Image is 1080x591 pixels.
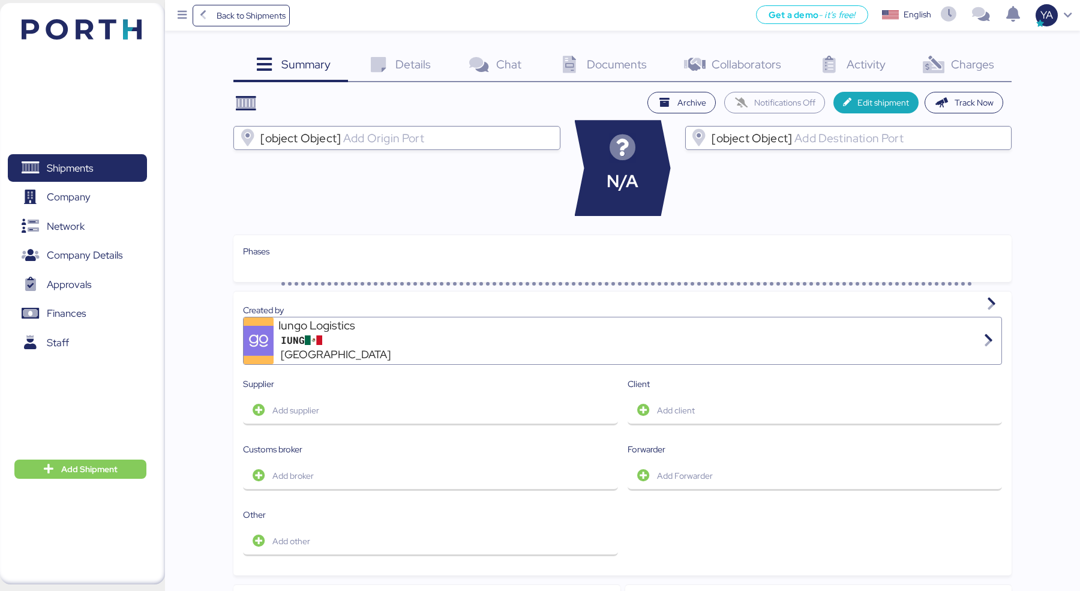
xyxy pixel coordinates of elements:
button: Add client [628,395,1002,425]
a: Network [8,212,147,240]
a: Staff [8,329,147,356]
span: YA [1040,7,1053,23]
span: Company [47,188,91,206]
span: Add other [272,534,310,548]
span: Company Details [47,247,122,264]
a: Company [8,184,147,211]
span: Network [47,218,85,235]
span: Add broker [272,469,314,483]
span: Add supplier [272,403,319,418]
span: Edit shipment [857,95,909,110]
button: Add Forwarder [628,461,1002,491]
span: Details [395,56,431,72]
input: [object Object] [792,131,1006,145]
span: Shipments [47,160,93,177]
a: Company Details [8,242,147,269]
span: Activity [847,56,886,72]
a: Back to Shipments [193,5,290,26]
span: Add client [657,403,695,418]
a: Shipments [8,154,147,182]
span: Add Shipment [61,462,118,476]
span: N/A [607,169,638,194]
span: Documents [587,56,647,72]
button: Add Shipment [14,460,146,479]
a: Approvals [8,271,147,298]
span: Add Forwarder [657,469,713,483]
button: Add supplier [243,395,617,425]
span: Approvals [47,276,91,293]
span: Finances [47,305,86,322]
div: Iungo Logistics [278,317,422,334]
span: [GEOGRAPHIC_DATA] [281,346,391,362]
div: English [904,8,931,21]
button: Edit shipment [833,92,919,113]
span: Back to Shipments [217,8,286,23]
span: [object Object] [712,133,792,143]
div: Created by [243,304,1001,317]
input: [object Object] [341,131,554,145]
span: Charges [951,56,994,72]
button: Add broker [243,461,617,491]
button: Add other [243,526,617,556]
button: Track Now [925,92,1003,113]
button: Menu [172,5,193,26]
span: Collaborators [712,56,781,72]
span: Chat [496,56,521,72]
span: Archive [677,95,706,110]
span: Staff [47,334,69,352]
button: Notifications Off [724,92,825,113]
span: Summary [281,56,331,72]
div: Phases [243,245,1001,258]
button: Archive [647,92,716,113]
span: Notifications Off [754,95,815,110]
span: Track Now [955,95,994,110]
span: [object Object] [260,133,341,143]
a: Finances [8,300,147,328]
